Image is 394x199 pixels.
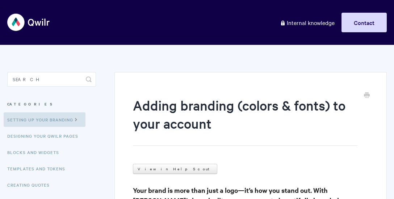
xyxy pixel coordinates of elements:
a: View in Help Scout [133,164,217,174]
a: Print this Article [364,92,370,100]
a: Designing Your Qwilr Pages [7,129,84,143]
input: Search [7,72,96,87]
a: Internal knowledge [274,13,340,32]
a: Templates and Tokens [7,161,71,176]
h3: Categories [7,98,96,111]
a: Setting up your Branding [4,112,85,127]
a: Contact [341,13,387,32]
h1: Adding branding (colors & fonts) to your account [133,96,357,146]
a: Creating Quotes [7,178,55,192]
img: Qwilr Help Center [7,9,50,36]
a: Blocks and Widgets [7,145,64,159]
